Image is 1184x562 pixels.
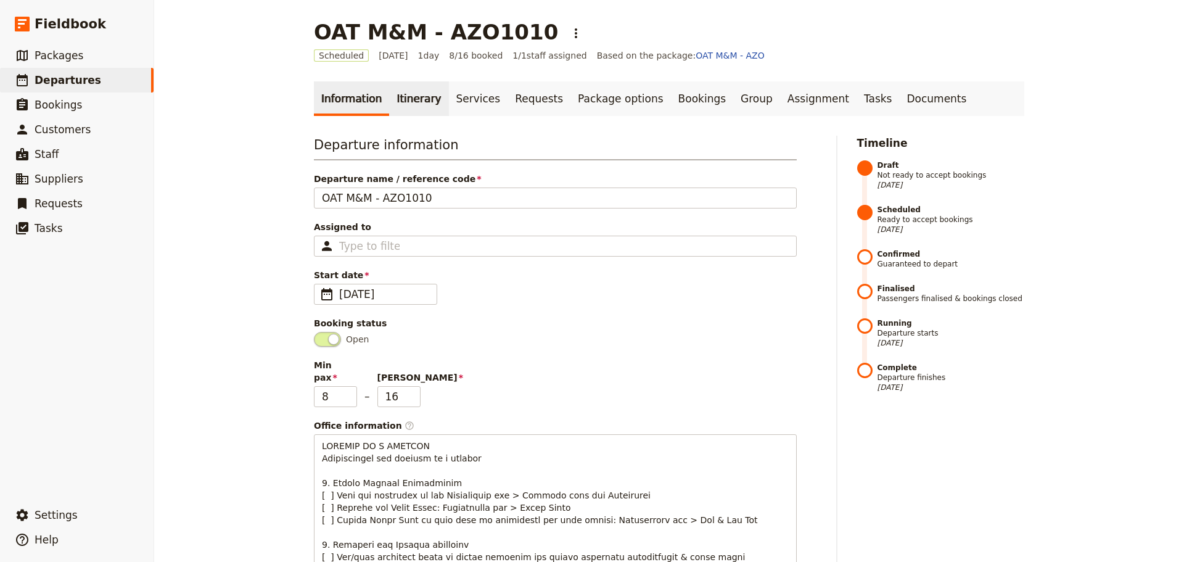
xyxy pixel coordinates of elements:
[314,359,357,384] span: Min pax
[314,269,797,281] span: Start date
[314,317,797,329] div: Booking status
[512,49,586,62] span: 1 / 1 staff assigned
[379,49,408,62] span: [DATE]
[35,197,83,210] span: Requests
[389,81,448,116] a: Itinerary
[565,23,586,44] button: Actions
[878,363,1025,392] span: Departure finishes
[418,49,440,62] span: 1 day
[377,386,421,407] input: [PERSON_NAME]
[314,173,797,185] span: Departure name / reference code
[857,81,900,116] a: Tasks
[878,318,1025,328] strong: Running
[733,81,780,116] a: Group
[508,81,570,116] a: Requests
[314,386,357,407] input: Min pax
[339,239,400,254] input: Assigned to
[878,205,1025,234] span: Ready to accept bookings
[314,419,797,432] div: Office information
[878,318,1025,348] span: Departure starts
[35,148,59,160] span: Staff
[314,81,389,116] a: Information
[857,136,1025,151] h2: Timeline
[405,421,414,431] span: ​
[319,287,334,302] span: ​
[314,136,797,160] h3: Departure information
[339,287,429,302] span: [DATE]
[449,81,508,116] a: Services
[35,15,106,33] span: Fieldbook
[878,249,1025,269] span: Guaranteed to depart
[377,371,421,384] span: [PERSON_NAME]
[35,509,78,521] span: Settings
[878,382,1025,392] span: [DATE]
[878,205,1025,215] strong: Scheduled
[314,49,369,62] span: Scheduled
[35,74,101,86] span: Departures
[35,99,82,111] span: Bookings
[878,160,1025,190] span: Not ready to accept bookings
[780,81,857,116] a: Assignment
[314,221,797,233] span: Assigned to
[878,180,1025,190] span: [DATE]
[35,123,91,136] span: Customers
[35,534,59,546] span: Help
[449,49,503,62] span: 8/16 booked
[597,49,765,62] span: Based on the package:
[878,284,1025,294] strong: Finalised
[671,81,733,116] a: Bookings
[364,389,370,407] span: –
[878,338,1025,348] span: [DATE]
[899,81,974,116] a: Documents
[35,173,83,185] span: Suppliers
[346,333,369,345] span: Open
[570,81,670,116] a: Package options
[35,49,83,62] span: Packages
[878,284,1025,304] span: Passengers finalised & bookings closed
[878,160,1025,170] strong: Draft
[35,222,63,234] span: Tasks
[878,363,1025,373] strong: Complete
[696,51,764,60] a: OAT M&M - AZO
[314,188,797,209] input: Departure name / reference code
[314,20,558,44] h1: OAT M&M - AZO1010
[878,225,1025,234] span: [DATE]
[878,249,1025,259] strong: Confirmed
